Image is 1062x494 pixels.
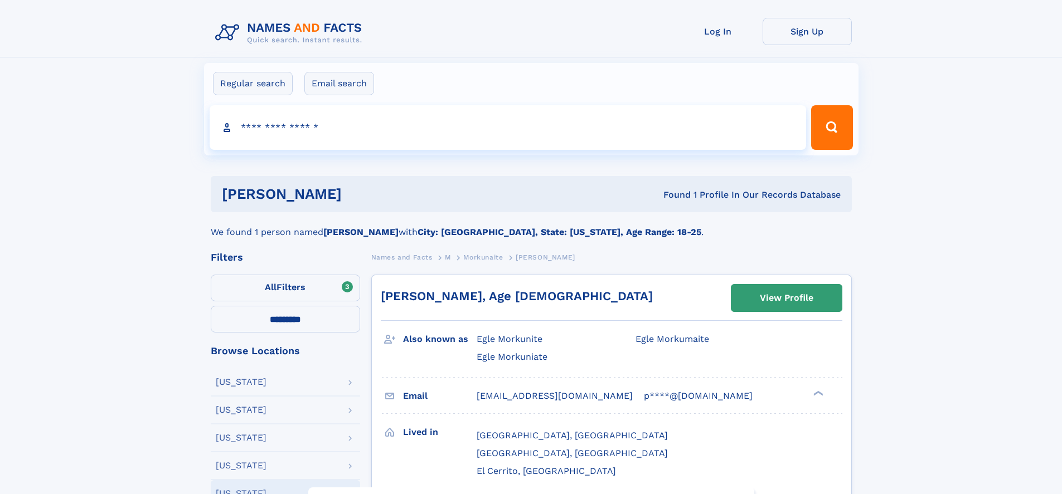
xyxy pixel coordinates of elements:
h3: Email [403,387,477,405]
a: Log In [673,18,763,45]
div: [US_STATE] [216,405,266,414]
h3: Also known as [403,330,477,349]
a: [PERSON_NAME], Age [DEMOGRAPHIC_DATA] [381,289,653,303]
div: View Profile [760,285,813,311]
span: Egle Morkumaite [636,334,709,344]
span: [EMAIL_ADDRESS][DOMAIN_NAME] [477,390,633,401]
div: Found 1 Profile In Our Records Database [502,189,841,201]
a: Morkunaite [463,250,503,264]
div: Filters [211,252,360,262]
span: Egle Morkunite [477,334,542,344]
span: All [265,282,277,292]
span: Egle Morkuniate [477,351,547,362]
span: M [445,253,451,261]
span: [GEOGRAPHIC_DATA], [GEOGRAPHIC_DATA] [477,448,668,458]
span: El Cerrito, [GEOGRAPHIC_DATA] [477,466,616,476]
a: Names and Facts [371,250,433,264]
label: Email search [304,72,374,95]
a: View Profile [731,285,842,311]
button: Search Button [811,105,852,150]
span: [PERSON_NAME] [516,253,575,261]
b: [PERSON_NAME] [323,227,399,237]
span: [GEOGRAPHIC_DATA], [GEOGRAPHIC_DATA] [477,430,668,441]
div: Browse Locations [211,346,360,356]
div: [US_STATE] [216,461,266,470]
input: search input [210,105,807,150]
img: Logo Names and Facts [211,18,371,48]
div: We found 1 person named with . [211,212,852,239]
label: Filters [211,275,360,301]
label: Regular search [213,72,293,95]
h1: [PERSON_NAME] [222,187,503,201]
a: Sign Up [763,18,852,45]
div: [US_STATE] [216,433,266,442]
span: Morkunaite [463,253,503,261]
a: M [445,250,451,264]
b: City: [GEOGRAPHIC_DATA], State: [US_STATE], Age Range: 18-25 [418,227,701,237]
h3: Lived in [403,423,477,442]
div: [US_STATE] [216,378,266,387]
div: ❯ [811,389,824,397]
